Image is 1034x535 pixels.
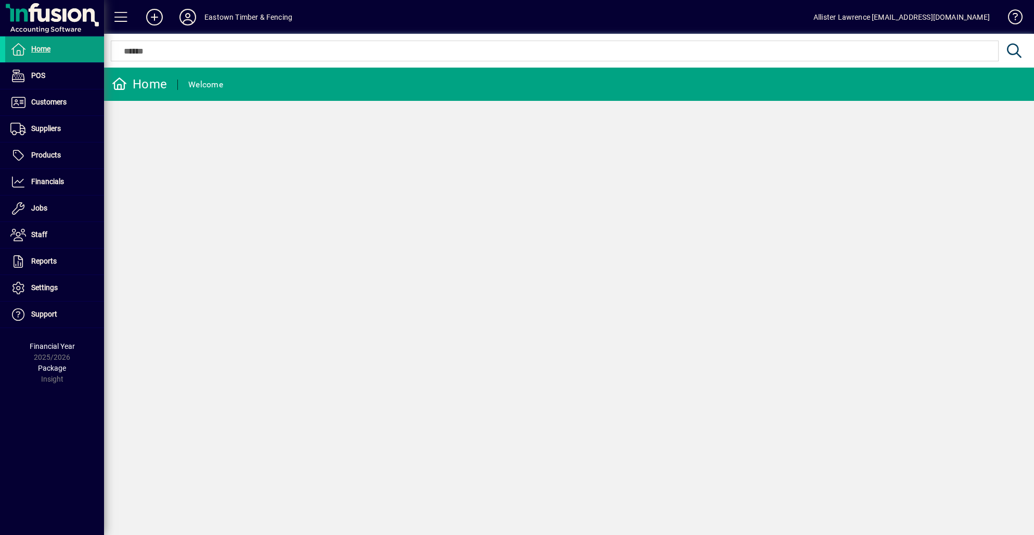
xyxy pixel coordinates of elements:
[5,195,104,221] a: Jobs
[813,9,990,25] div: Allister Lawrence [EMAIL_ADDRESS][DOMAIN_NAME]
[31,283,58,292] span: Settings
[5,249,104,275] a: Reports
[138,8,171,27] button: Add
[5,142,104,168] a: Products
[5,222,104,248] a: Staff
[31,177,64,186] span: Financials
[38,364,66,372] span: Package
[5,116,104,142] a: Suppliers
[31,204,47,212] span: Jobs
[5,275,104,301] a: Settings
[1000,2,1021,36] a: Knowledge Base
[112,76,167,93] div: Home
[5,89,104,115] a: Customers
[5,169,104,195] a: Financials
[204,9,292,25] div: Eastown Timber & Fencing
[5,63,104,89] a: POS
[30,342,75,350] span: Financial Year
[31,310,57,318] span: Support
[31,257,57,265] span: Reports
[5,302,104,328] a: Support
[31,230,47,239] span: Staff
[31,45,50,53] span: Home
[31,71,45,80] span: POS
[31,151,61,159] span: Products
[171,8,204,27] button: Profile
[31,98,67,106] span: Customers
[31,124,61,133] span: Suppliers
[188,76,223,93] div: Welcome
